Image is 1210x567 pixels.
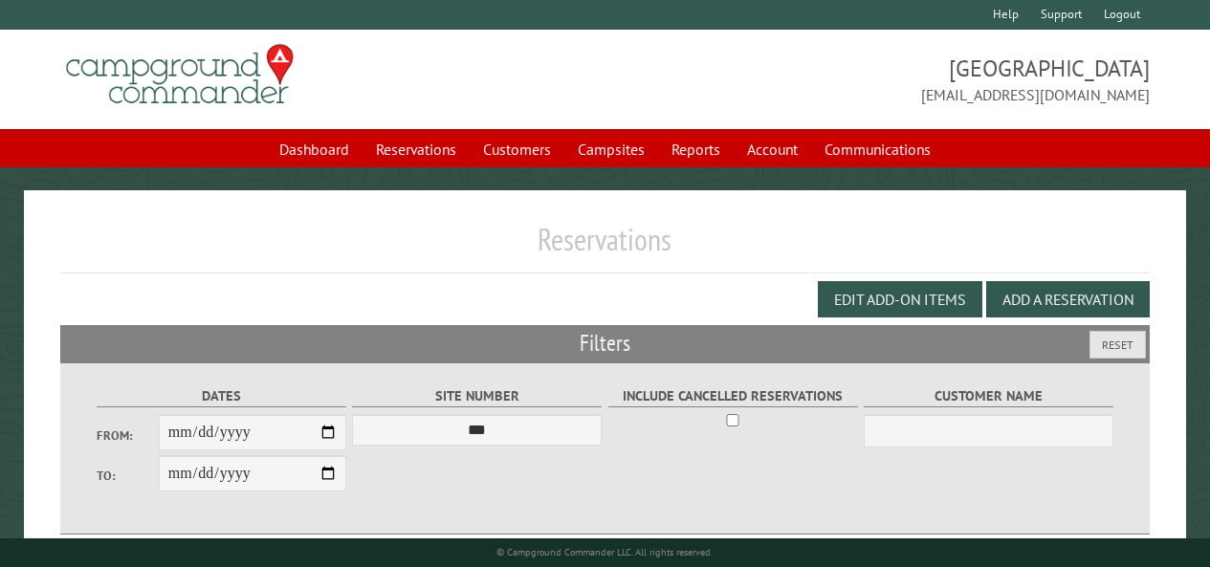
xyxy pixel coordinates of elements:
label: Customer Name [864,385,1113,407]
label: To: [97,467,159,485]
a: Reservations [364,131,468,167]
h1: Reservations [60,221,1150,273]
label: Include Cancelled Reservations [608,385,858,407]
h2: Filters [60,325,1150,361]
button: Reset [1089,331,1146,359]
label: From: [97,426,159,445]
a: Account [736,131,809,167]
a: Customers [472,131,562,167]
img: Campground Commander [60,37,299,112]
a: Dashboard [268,131,361,167]
button: Edit Add-on Items [818,281,982,317]
a: Campsites [566,131,656,167]
span: [GEOGRAPHIC_DATA] [EMAIL_ADDRESS][DOMAIN_NAME] [605,53,1150,106]
a: Communications [813,131,942,167]
label: Dates [97,385,346,407]
label: Site Number [352,385,602,407]
button: Add a Reservation [986,281,1150,317]
small: © Campground Commander LLC. All rights reserved. [496,546,713,558]
a: Reports [660,131,732,167]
